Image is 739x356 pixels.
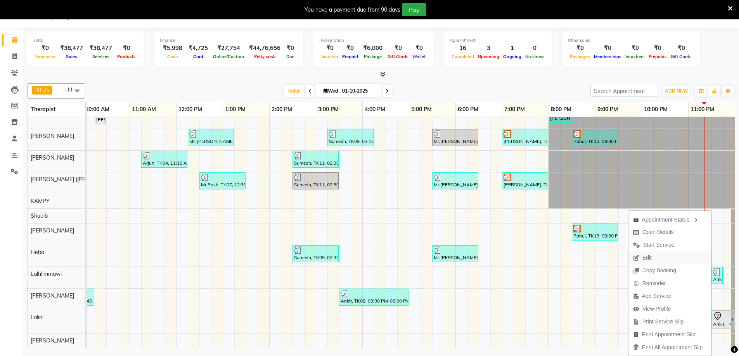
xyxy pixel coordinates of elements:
[31,176,122,183] span: [PERSON_NAME] ([PERSON_NAME])
[503,130,547,145] div: [PERSON_NAME], TK12, 07:00 PM-08:00 PM, Javanese Pampering - 60 Mins
[340,290,408,304] div: Ankit, TK08, 03:30 PM-05:00 PM, Royal Siam - 90 Mins
[501,54,523,59] span: Ongoing
[592,44,623,53] div: ₹0
[319,44,340,53] div: ₹0
[568,37,694,44] div: Other sales
[642,279,666,287] span: Reminder
[64,54,79,59] span: Sales
[503,174,547,188] div: [PERSON_NAME], TK02, 07:00 PM-08:00 PM, Javanese Pampering - 60 Mins
[31,212,48,219] span: Shuaib
[450,54,476,59] span: Completed
[284,44,297,53] div: ₹0
[450,37,546,44] div: Appointment
[642,292,671,300] span: Add Service
[191,54,205,59] span: Card
[642,318,684,326] span: Print Service Slip
[160,37,297,44] div: Finance
[340,85,379,97] input: 2025-10-01
[595,104,620,115] a: 9:00 PM
[642,254,652,262] span: Edit
[689,104,716,115] a: 11:00 PM
[31,198,50,205] span: KAMPY
[223,104,247,115] a: 1:00 PM
[362,54,384,59] span: Package
[590,85,658,97] input: Search Appointment
[293,246,338,261] div: Sumedh, TK09, 02:30 PM-03:30 PM, Fusion Therapy - 60 Mins
[642,104,670,115] a: 10:00 PM
[633,217,639,223] img: apt_status.png
[450,44,476,53] div: 16
[31,337,74,344] span: [PERSON_NAME]
[64,86,79,93] span: +11
[160,44,185,53] div: ₹5,998
[523,44,546,53] div: 0
[177,104,204,115] a: 12:00 PM
[35,87,46,93] span: RITU
[115,44,138,53] div: ₹0
[433,130,478,145] div: Mr.[PERSON_NAME], TK06, 05:30 PM-06:30 PM, Javanese Pampering - 60 Mins
[523,54,546,59] span: No show
[568,54,592,59] span: Packages
[712,268,722,283] div: Ankit, TK16, 11:30 PM-11:35 PM, Fusion Therapy - 60 Mins
[270,104,294,115] a: 2:00 PM
[642,228,674,236] span: Open Details
[642,305,671,313] span: View Profile
[433,246,478,261] div: Mr.[PERSON_NAME], TK06, 05:30 PM-06:30 PM, Javanese Pampering - 60 Mins
[316,104,341,115] a: 3:00 PM
[31,227,74,234] span: [PERSON_NAME]
[31,106,55,113] span: Therapist
[83,104,111,115] a: 10:00 AM
[31,132,74,139] span: [PERSON_NAME]
[142,152,187,167] div: Arjun, TK04, 11:15 AM-12:15 PM, Swedish De-Stress - 60 Mins
[592,54,623,59] span: Memberships
[669,54,694,59] span: Gift Cards
[712,311,731,328] div: Ankit, TK15, 11:30 PM-12:30 AM, Swedish De-Stress - 60 Mins
[628,213,711,226] div: Appointment Status
[33,54,57,59] span: Expenses
[501,44,523,53] div: 1
[252,54,278,59] span: Petty cash
[409,104,434,115] a: 5:00 PM
[328,130,373,145] div: Sumedh, TK09, 03:15 PM-04:15 PM, Fusion Therapy - 60 Mins
[57,44,86,53] div: ₹38,477
[502,104,527,115] a: 7:00 PM
[456,104,480,115] a: 6:00 PM
[633,344,639,350] img: printall.png
[31,270,62,277] span: Lalhlimmawi
[33,44,57,53] div: ₹0
[31,249,44,256] span: Heba
[322,88,340,94] span: Wed
[115,54,138,59] span: Products
[86,44,115,53] div: ₹38,477
[410,54,427,59] span: Wallet
[31,314,43,321] span: Lalini
[549,104,573,115] a: 8:00 PM
[386,44,410,53] div: ₹0
[433,174,478,188] div: Mr.[PERSON_NAME], TK06, 05:30 PM-06:30 PM, Javanese Pampering - 60 Mins
[284,85,304,97] span: Today
[386,54,410,59] span: Gift Cards
[211,44,246,53] div: ₹27,754
[319,54,340,59] span: Voucher
[633,293,639,299] img: add-service.png
[633,332,639,337] img: printapt.png
[410,44,427,53] div: ₹0
[476,54,501,59] span: Upcoming
[33,37,138,44] div: Total
[663,86,690,96] button: ADD NEW
[363,104,387,115] a: 4:00 PM
[90,54,111,59] span: Services
[669,44,694,53] div: ₹0
[573,130,617,145] div: Rahul, TK13, 08:30 PM-09:30 PM, Fusion Therapy - 60 Mins
[165,54,180,59] span: Cash
[623,44,647,53] div: ₹0
[568,44,592,53] div: ₹0
[211,54,246,59] span: Online/Custom
[31,154,74,161] span: [PERSON_NAME]
[647,54,669,59] span: Prepaids
[246,44,284,53] div: ₹44,76,656
[642,343,703,351] span: Print All Appointment Slip
[185,44,211,53] div: ₹4,725
[293,174,338,188] div: Sumedh, TK11, 02:30 PM-03:30 PM, Fusion Therapy - 60 Mins
[293,152,338,167] div: Sumedh, TK11, 02:30 PM-03:30 PM, Fusion Therapy - 60 Mins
